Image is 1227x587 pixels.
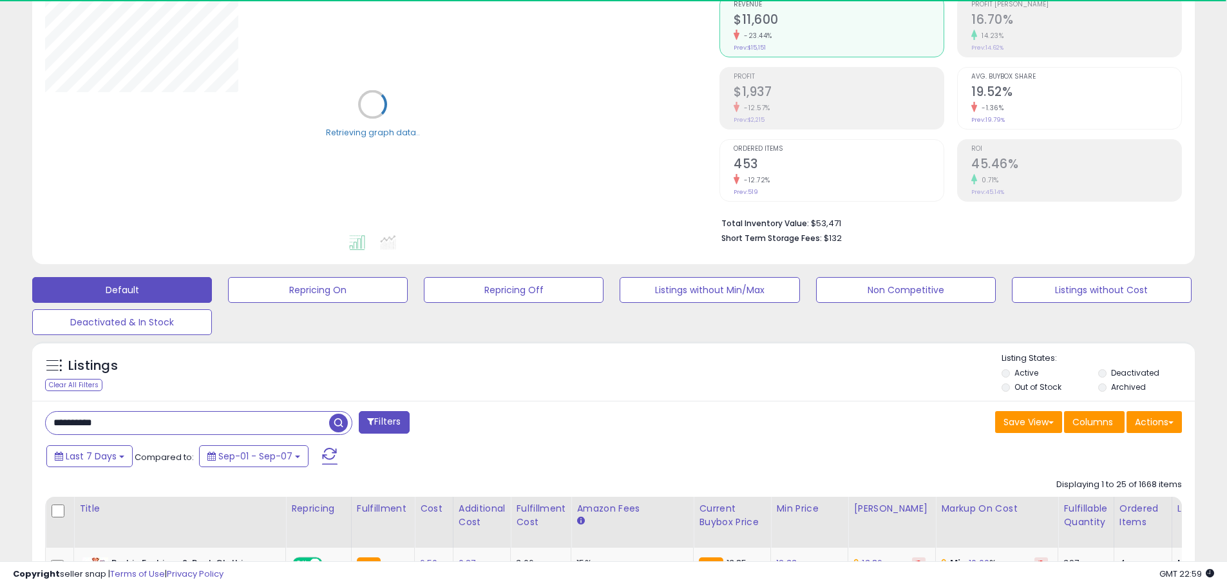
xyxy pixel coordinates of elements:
b: Short Term Storage Fees: [721,233,822,244]
span: ROI [971,146,1181,153]
span: Ordered Items [734,146,944,153]
span: Last 7 Days [66,450,117,463]
h2: $1,937 [734,84,944,102]
h2: 453 [734,157,944,174]
h2: 19.52% [971,84,1181,102]
span: Revenue [734,1,944,8]
button: Filters [359,411,409,434]
button: Columns [1064,411,1125,433]
small: Amazon Fees. [576,515,584,527]
div: Additional Cost [459,502,506,529]
small: Prev: $2,215 [734,116,765,124]
span: 2025-09-15 22:59 GMT [1159,568,1214,580]
span: Avg. Buybox Share [971,73,1181,81]
button: Actions [1127,411,1182,433]
h2: 45.46% [971,157,1181,174]
button: Repricing Off [424,277,604,303]
span: Compared to: [135,451,194,463]
div: Markup on Cost [941,502,1052,515]
small: Prev: $15,151 [734,44,766,52]
div: seller snap | | [13,568,224,581]
h2: 16.70% [971,12,1181,30]
div: Amazon Fees [576,502,688,515]
label: Archived [1111,381,1146,392]
h2: $11,600 [734,12,944,30]
strong: Copyright [13,568,60,580]
div: [PERSON_NAME] [853,502,930,515]
small: Prev: 45.14% [971,188,1004,196]
div: Current Buybox Price [699,502,765,529]
button: Listings without Cost [1012,277,1192,303]
div: Retrieving graph data.. [326,126,420,138]
span: Profit [734,73,944,81]
b: Total Inventory Value: [721,218,809,229]
button: Deactivated & In Stock [32,309,212,335]
span: Profit [PERSON_NAME] [971,1,1181,8]
small: -1.36% [977,103,1003,113]
button: Listings without Min/Max [620,277,799,303]
button: Sep-01 - Sep-07 [199,445,309,467]
label: Out of Stock [1014,381,1061,392]
small: 14.23% [977,31,1003,41]
div: Fulfillment Cost [516,502,566,529]
button: Default [32,277,212,303]
div: Min Price [776,502,842,515]
th: The percentage added to the cost of goods (COGS) that forms the calculator for Min & Max prices. [936,497,1058,548]
small: -12.57% [739,103,770,113]
h5: Listings [68,357,118,375]
div: Cost [420,502,448,515]
a: Privacy Policy [167,568,224,580]
div: Repricing [291,502,346,515]
span: Columns [1072,416,1113,428]
li: $53,471 [721,215,1172,230]
button: Repricing On [228,277,408,303]
small: Prev: 519 [734,188,758,196]
a: Terms of Use [110,568,165,580]
label: Active [1014,367,1038,378]
p: Listing States: [1002,352,1195,365]
div: Fulfillment [357,502,409,515]
div: Ordered Items [1119,502,1166,529]
div: Fulfillable Quantity [1063,502,1108,529]
small: Prev: 19.79% [971,116,1005,124]
span: Sep-01 - Sep-07 [218,450,292,463]
small: -12.72% [739,175,770,185]
div: Clear All Filters [45,379,102,391]
span: $132 [824,232,842,244]
small: Prev: 14.62% [971,44,1003,52]
div: Title [79,502,280,515]
label: Deactivated [1111,367,1159,378]
button: Non Competitive [816,277,996,303]
small: -23.44% [739,31,772,41]
button: Last 7 Days [46,445,133,467]
div: Displaying 1 to 25 of 1668 items [1056,479,1182,491]
small: 0.71% [977,175,999,185]
button: Save View [995,411,1062,433]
